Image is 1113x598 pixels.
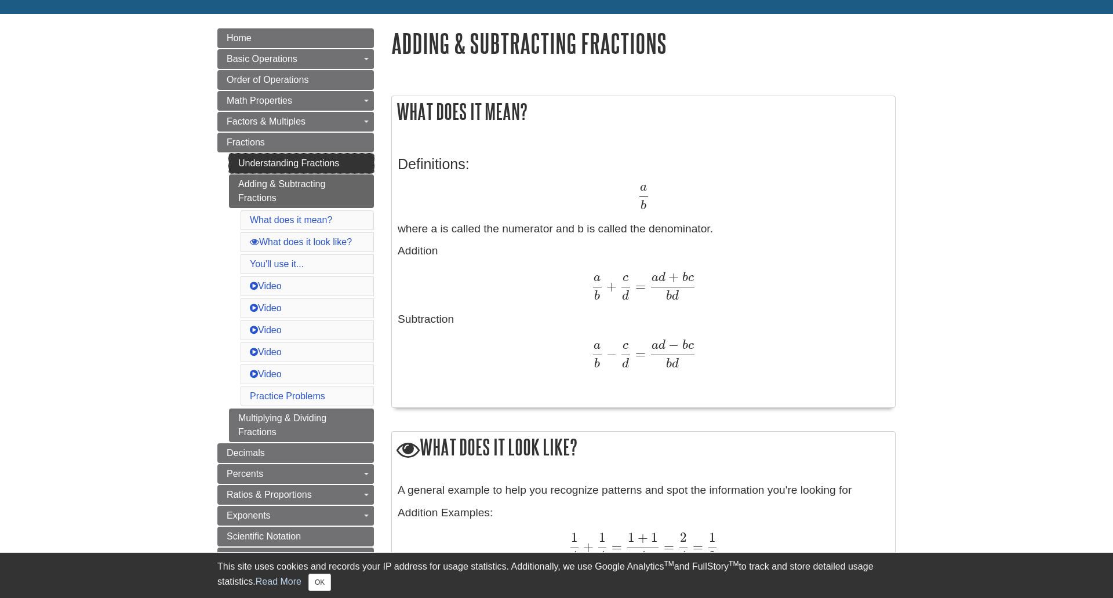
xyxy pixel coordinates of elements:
div: This site uses cookies and records your IP address for usage statistics. Additionally, we use Goo... [217,560,896,591]
span: Scientific Notation [227,531,301,541]
h2: What does it look like? [392,432,895,465]
a: Home [217,28,374,48]
a: Understanding Fractions [229,154,374,173]
p: where a is called the numerator and b is called the denominator. [398,184,889,237]
span: 1 [628,530,635,545]
span: c [688,271,694,284]
span: a [594,339,601,352]
span: a [594,271,601,284]
a: You'll use it... [250,259,304,269]
a: Video [250,281,282,291]
sup: TM [729,560,739,568]
span: d [672,358,679,370]
span: a [652,271,659,284]
span: b [594,358,600,370]
span: = [689,539,703,555]
a: Exponents [217,506,374,526]
span: Home [227,33,252,43]
a: Math Properties [217,91,374,111]
span: a [652,339,659,352]
span: b [679,271,688,284]
h3: Definitions: [398,156,889,173]
h2: What does it mean? [392,96,895,127]
span: − [603,346,617,362]
span: Factors & Multiples [227,116,305,126]
a: Basic Operations [217,49,374,69]
span: 1 [709,530,716,545]
a: Fractions [217,133,374,152]
span: = [608,539,622,555]
span: + [603,278,617,294]
span: Order of Operations [227,75,308,85]
span: Fractions [227,137,265,147]
span: Percents [227,469,263,479]
a: Factors & Multiples [217,112,374,132]
span: Exponents [227,511,271,520]
span: Ratios & Proportions [227,490,312,499]
span: + [635,530,648,545]
a: What does it mean? [250,215,332,225]
span: Basic Operations [227,54,297,64]
span: + [580,539,594,555]
a: Order of Operations [217,70,374,90]
h1: Adding & Subtracting Fractions [391,28,896,58]
p: A general example to help you recognize patterns and spot the information you're looking for [398,482,889,499]
sup: TM [664,560,674,568]
span: b [666,358,672,370]
span: 1 [599,530,606,545]
span: b [641,199,646,212]
span: d [622,358,629,370]
span: d [659,339,665,352]
a: Read More [256,577,301,586]
button: Close [308,574,331,591]
a: Percents [217,464,374,484]
span: − [665,337,679,352]
span: b [594,290,600,302]
a: Video [250,347,282,357]
span: 1 [648,530,658,545]
span: 1 [571,530,578,545]
span: = [632,278,646,294]
a: Video [250,325,282,335]
a: Averages [217,548,374,567]
span: 2 [680,530,687,545]
a: Decimals [217,443,374,463]
span: Decimals [227,448,265,458]
span: b [666,290,672,302]
span: c [688,339,694,352]
span: = [660,539,674,555]
a: Practice Problems [250,391,325,401]
a: Video [250,303,282,313]
a: Ratios & Proportions [217,485,374,505]
a: Scientific Notation [217,527,374,546]
a: Adding & Subtracting Fractions [229,174,374,208]
span: b [679,339,688,352]
span: c [623,271,628,284]
a: Video [250,369,282,379]
span: = [632,346,646,362]
a: Multiplying & Dividing Fractions [229,409,374,442]
span: d [622,290,629,302]
span: d [672,290,679,302]
a: What does it look like? [250,237,352,247]
span: d [659,271,665,284]
span: c [623,339,628,352]
span: Math Properties [227,96,292,105]
span: a [640,181,647,194]
p: Addition Subtraction [398,243,889,395]
span: + [665,269,679,285]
